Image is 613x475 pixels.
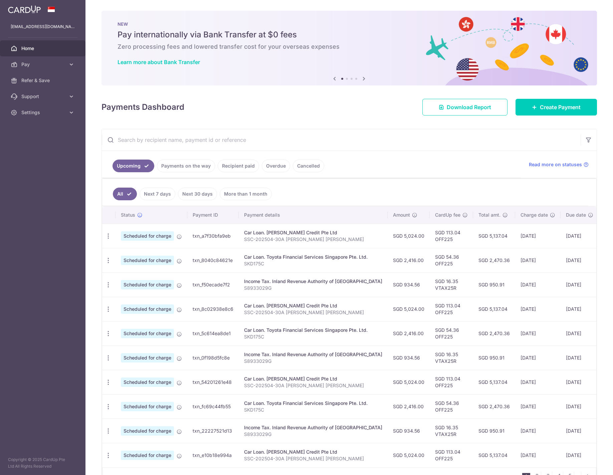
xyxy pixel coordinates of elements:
[244,407,382,413] p: SKD175C
[430,224,473,248] td: SGD 113.04 OFF225
[388,370,430,394] td: SGD 5,024.00
[515,345,561,370] td: [DATE]
[521,212,548,218] span: Charge date
[430,370,473,394] td: SGD 113.04 OFF225
[244,358,382,365] p: S8933029G
[121,378,174,387] span: Scheduled for charge
[118,43,581,51] h6: Zero processing fees and lowered transfer cost for your overseas expenses
[244,236,382,243] p: SSC-202504-30A [PERSON_NAME] [PERSON_NAME]
[244,302,382,309] div: Car Loan. [PERSON_NAME] Credit Pte Ltd
[187,345,239,370] td: txn_0f198d5fc8e
[244,333,382,340] p: SKD175C
[422,99,507,115] a: Download Report
[388,272,430,297] td: SGD 934.56
[430,248,473,272] td: SGD 54.36 OFF225
[515,224,561,248] td: [DATE]
[187,297,239,321] td: txn_8c02938e8c6
[178,188,217,200] a: Next 30 days
[118,59,200,65] a: Learn more about Bank Transfer
[515,272,561,297] td: [DATE]
[218,160,259,172] a: Recipient paid
[561,419,599,443] td: [DATE]
[388,321,430,345] td: SGD 2,416.00
[121,212,135,218] span: Status
[473,345,515,370] td: SGD 950.91
[187,394,239,419] td: txn_fc69c44fb55
[388,345,430,370] td: SGD 934.56
[430,345,473,370] td: SGD 16.35 VTAX25R
[430,297,473,321] td: SGD 113.04 OFF225
[121,451,174,460] span: Scheduled for charge
[244,382,382,389] p: SSC-202504-30A [PERSON_NAME] [PERSON_NAME]
[515,248,561,272] td: [DATE]
[473,272,515,297] td: SGD 950.91
[187,206,239,224] th: Payment ID
[102,129,581,151] input: Search by recipient name, payment id or reference
[118,21,581,27] p: NEW
[561,370,599,394] td: [DATE]
[239,206,388,224] th: Payment details
[187,370,239,394] td: txn_54201261e48
[244,254,382,260] div: Car Loan. Toyota Financial Services Singapore Pte. Ltd.
[561,443,599,467] td: [DATE]
[478,212,500,218] span: Total amt.
[187,272,239,297] td: txn_f50ecade7f2
[187,224,239,248] td: txn_a7f30bfa9eb
[11,23,75,30] p: [EMAIL_ADDRESS][DOMAIN_NAME]
[187,321,239,345] td: txn_5c614ea8de1
[121,280,174,289] span: Scheduled for charge
[388,419,430,443] td: SGD 934.56
[121,256,174,265] span: Scheduled for charge
[388,394,430,419] td: SGD 2,416.00
[244,455,382,462] p: SSC-202504-30A [PERSON_NAME] [PERSON_NAME]
[473,394,515,419] td: SGD 2,470.36
[21,93,65,100] span: Support
[430,321,473,345] td: SGD 54.36 OFF225
[244,400,382,407] div: Car Loan. Toyota Financial Services Singapore Pte. Ltd.
[515,443,561,467] td: [DATE]
[121,329,174,338] span: Scheduled for charge
[473,443,515,467] td: SGD 5,137.04
[430,443,473,467] td: SGD 113.04 OFF225
[430,394,473,419] td: SGD 54.36 OFF225
[244,449,382,455] div: Car Loan. [PERSON_NAME] Credit Pte Ltd
[8,5,41,13] img: CardUp
[529,161,589,168] a: Read more on statuses
[388,297,430,321] td: SGD 5,024.00
[293,160,324,172] a: Cancelled
[473,419,515,443] td: SGD 950.91
[157,160,215,172] a: Payments on the way
[561,345,599,370] td: [DATE]
[244,285,382,291] p: S8933029G
[561,248,599,272] td: [DATE]
[430,272,473,297] td: SGD 16.35 VTAX25R
[262,160,290,172] a: Overdue
[187,443,239,467] td: txn_e10b18e994a
[566,212,586,218] span: Due date
[430,419,473,443] td: SGD 16.35 VTAX25R
[473,248,515,272] td: SGD 2,470.36
[244,424,382,431] div: Income Tax. Inland Revenue Authority of [GEOGRAPHIC_DATA]
[244,309,382,316] p: SSC-202504-30A [PERSON_NAME] [PERSON_NAME]
[113,160,154,172] a: Upcoming
[473,370,515,394] td: SGD 5,137.04
[121,231,174,241] span: Scheduled for charge
[515,394,561,419] td: [DATE]
[388,224,430,248] td: SGD 5,024.00
[113,188,137,200] a: All
[121,426,174,436] span: Scheduled for charge
[121,402,174,411] span: Scheduled for charge
[140,188,175,200] a: Next 7 days
[187,248,239,272] td: txn_8040c84621e
[393,212,410,218] span: Amount
[473,297,515,321] td: SGD 5,137.04
[101,101,184,113] h4: Payments Dashboard
[447,103,491,111] span: Download Report
[244,229,382,236] div: Car Loan. [PERSON_NAME] Credit Pte Ltd
[561,224,599,248] td: [DATE]
[220,188,272,200] a: More than 1 month
[561,394,599,419] td: [DATE]
[388,443,430,467] td: SGD 5,024.00
[21,45,65,52] span: Home
[21,109,65,116] span: Settings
